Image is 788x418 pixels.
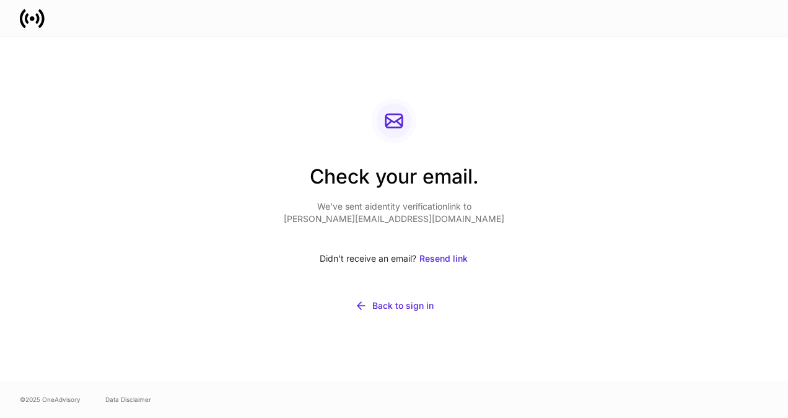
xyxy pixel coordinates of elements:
div: Didn’t receive an email? [284,245,504,272]
h2: Check your email. [284,163,504,200]
span: © 2025 OneAdvisory [20,394,81,404]
a: Data Disclaimer [105,394,151,404]
div: Back to sign in [372,300,434,312]
p: We’ve sent a identity verification link to [PERSON_NAME][EMAIL_ADDRESS][DOMAIN_NAME] [284,200,504,225]
button: Resend link [419,245,468,272]
button: Back to sign in [284,292,504,319]
div: Resend link [419,252,468,265]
